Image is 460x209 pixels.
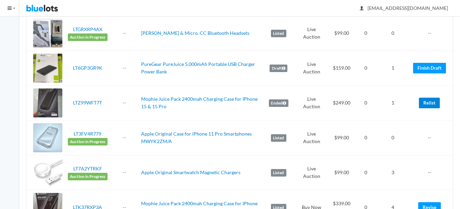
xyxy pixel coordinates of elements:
a: -- [123,65,126,71]
span: Auction in Progress [68,33,108,41]
a: Apple Original Case for iPhone 11 Pro Smartphones MWYK2ZM/A [141,131,252,144]
label: Draft [270,65,287,72]
td: $159.00 [327,51,357,85]
a: Finish Draft [413,63,446,73]
td: -- [410,120,453,155]
span: [EMAIL_ADDRESS][DOMAIN_NAME] [360,5,448,11]
a: [PERSON_NAME] & Micro. CC Bluetooth Headsets [141,30,249,36]
label: Listed [271,169,286,177]
td: 0 [357,85,375,120]
td: 0 [357,51,375,85]
td: Live Auction [296,155,327,190]
a: -- [123,100,126,106]
td: $249.00 [327,85,357,120]
td: 0 [357,16,375,51]
td: 0 [375,16,410,51]
td: $99.00 [327,155,357,190]
label: Listed [271,134,286,142]
td: 3 [375,155,410,190]
td: -- [410,16,453,51]
td: 1 [375,51,410,85]
td: Live Auction [296,16,327,51]
td: 0 [357,155,375,190]
a: Mophie Juice Pack 2400mah Charging Case for IPhone 15 & 15 Pro [141,96,258,110]
td: -- [410,155,453,190]
a: -- [123,135,126,140]
label: Ended [269,99,288,107]
td: Live Auction [296,120,327,155]
a: Relist [419,98,440,108]
a: PureGear PureJuice 5,000mAh Portable USB Charger Power Bank [141,61,255,75]
td: 0 [375,120,410,155]
a: -- [123,30,126,36]
a: LT3FV4R779 [74,131,101,137]
td: 0 [357,120,375,155]
span: Auction in Progress [68,173,108,180]
td: Live Auction [296,51,327,85]
ion-icon: person [358,5,365,12]
a: Apple Original Smartwatch Magnetic Chargers [141,169,240,175]
td: Live Auction [296,85,327,120]
label: Listed [271,30,286,37]
a: LT7A2YTRKF [73,166,102,171]
a: LTGRXRP4AX [73,26,102,32]
td: 1 [375,85,410,120]
td: $99.00 [327,16,357,51]
td: $99.00 [327,120,357,155]
a: -- [123,169,126,175]
a: LT6GP3GR9K [73,65,102,71]
span: Auction in Progress [68,138,108,145]
a: LTZ99WFT7T [73,100,102,106]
